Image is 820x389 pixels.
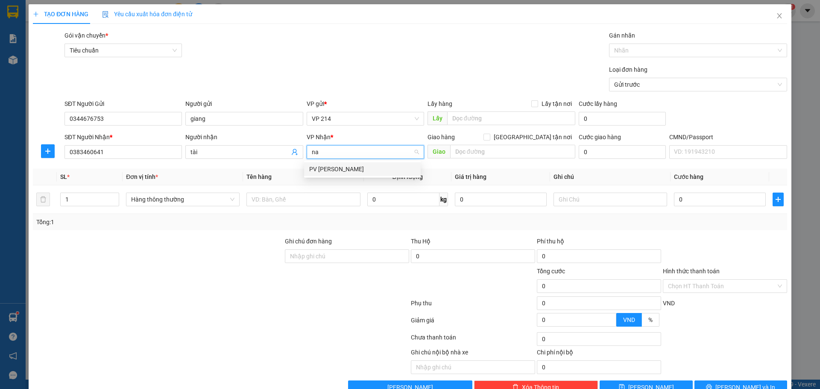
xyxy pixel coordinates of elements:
span: Giao hàng [428,134,455,140]
span: Thu Hộ [411,238,430,245]
div: SĐT Người Nhận [64,132,182,142]
div: Chưa thanh toán [410,333,536,348]
span: close [776,12,783,19]
span: Nơi nhận: [65,59,79,72]
div: Người nhận [185,132,303,142]
span: Lấy hàng [428,100,452,107]
div: SĐT Người Gửi [64,99,182,108]
div: Giảm giá [410,316,536,331]
strong: BIÊN NHẬN GỬI HÀNG HOÁ [29,51,99,58]
img: logo [9,19,20,41]
span: plus [41,148,54,155]
span: Tổng cước [537,268,565,275]
span: kg [439,193,448,206]
div: VP gửi [307,99,424,108]
span: Giao [428,145,450,158]
input: Dọc đường [447,111,575,125]
span: Cước hàng [674,173,703,180]
input: 0 [455,193,547,206]
label: Loại đơn hàng [609,66,647,73]
div: Phụ thu [410,298,536,313]
span: Lấy tận nơi [538,99,575,108]
button: delete [36,193,50,206]
label: Cước giao hàng [579,134,621,140]
span: Nơi gửi: [9,59,18,72]
span: VND [663,300,675,307]
span: PV Đắk Mil [86,60,107,64]
input: VD: Bàn, Ghế [246,193,360,206]
span: plus [773,196,783,203]
input: Nhập ghi chú [411,360,535,374]
div: Tổng: 1 [36,217,316,227]
label: Cước lấy hàng [579,100,617,107]
span: Yêu cầu xuất hóa đơn điện tử [102,11,192,18]
span: Tiêu chuẩn [70,44,177,57]
span: VND [623,316,635,323]
th: Ghi chú [550,169,671,185]
span: VP 214 [312,112,419,125]
span: 21410250743 [83,32,120,38]
span: Lấy [428,111,447,125]
div: Người gửi [185,99,303,108]
span: Hàng thông thường [131,193,234,206]
span: Tên hàng [246,173,272,180]
span: Gói vận chuyển [64,32,108,39]
span: Đơn vị tính [126,173,158,180]
div: PV Nam Đong [304,162,421,176]
button: Close [767,4,791,28]
button: plus [41,144,55,158]
span: TẠO ĐƠN HÀNG [33,11,88,18]
div: Phí thu hộ [537,237,661,249]
input: Ghi Chú [553,193,667,206]
span: plus [33,11,39,17]
span: [GEOGRAPHIC_DATA] tận nơi [490,132,575,142]
input: Dọc đường [450,145,575,158]
input: Ghi chú đơn hàng [285,249,409,263]
label: Ghi chú đơn hàng [285,238,332,245]
span: SL [60,173,67,180]
span: Gửi trước [614,78,782,91]
label: Gán nhãn [609,32,635,39]
span: 08:10:26 [DATE] [81,38,120,45]
strong: CÔNG TY TNHH [GEOGRAPHIC_DATA] 214 QL13 - P.26 - Q.BÌNH THẠNH - TP HCM 1900888606 [22,14,69,46]
button: plus [773,193,784,206]
input: Cước lấy hàng [579,112,666,126]
span: Giá trị hàng [455,173,486,180]
span: user-add [291,149,298,155]
input: Cước giao hàng [579,145,666,159]
label: Hình thức thanh toán [663,268,720,275]
div: Ghi chú nội bộ nhà xe [411,348,535,360]
span: % [648,316,653,323]
span: VP Nhận [307,134,331,140]
img: icon [102,11,109,18]
div: CMND/Passport [669,132,787,142]
div: Chi phí nội bộ [537,348,661,360]
div: PV [PERSON_NAME] [309,164,416,174]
